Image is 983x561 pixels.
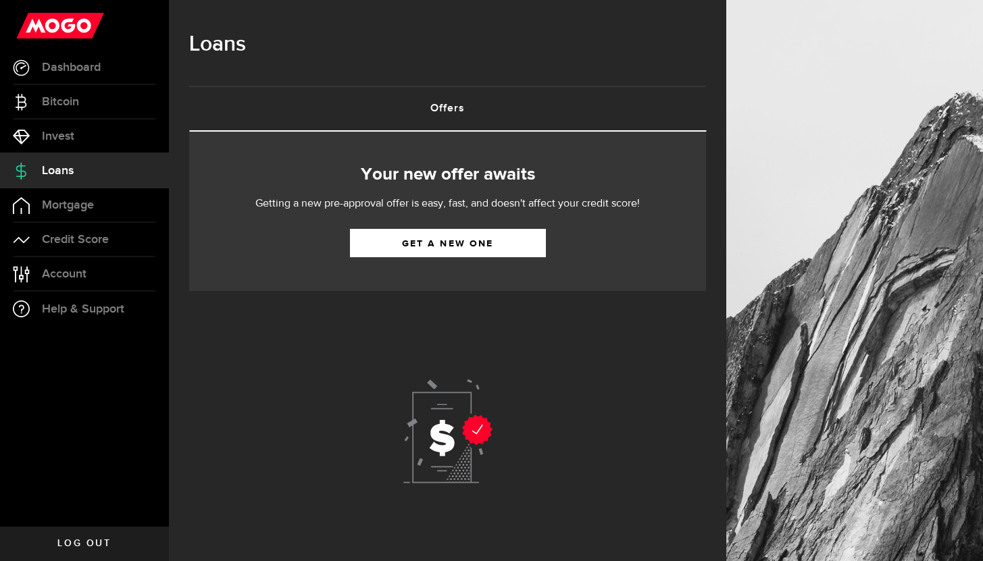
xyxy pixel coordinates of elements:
[215,196,681,212] p: Getting a new pre-approval offer is easy, fast, and doesn't affect your credit score!
[42,130,74,142] span: Invest
[42,199,94,211] span: Mortgage
[42,268,86,280] span: Account
[189,87,706,130] a: Offers
[209,161,686,189] h2: Your new offer awaits
[189,86,706,132] ul: Tabs Navigation
[42,165,74,177] span: Loans
[42,234,109,246] span: Credit Score
[42,303,124,315] span: Help & Support
[350,229,546,257] a: Get a new one
[57,539,111,548] span: Log out
[189,27,706,62] h1: Loans
[42,61,101,74] span: Dashboard
[926,504,983,561] iframe: LiveChat chat widget
[42,96,79,108] span: Bitcoin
